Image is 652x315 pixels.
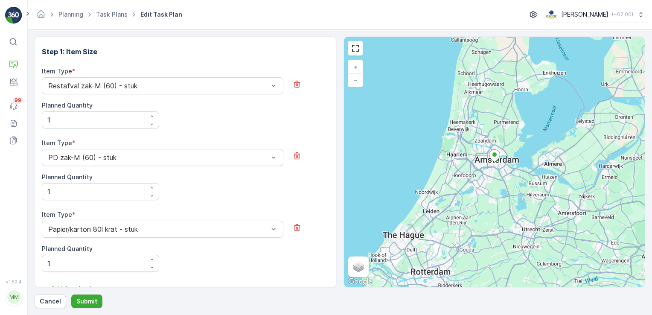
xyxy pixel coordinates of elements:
label: Planned Quantity [42,102,93,109]
label: Planned Quantity [42,173,93,181]
button: MM [5,286,22,308]
img: basis-logo_rgb2x.png [545,10,558,19]
p: Submit [76,297,97,306]
span: + [354,63,358,70]
p: ( +02:00 ) [612,11,633,18]
a: Open this area in Google Maps (opens a new window) [346,276,374,287]
a: View Fullscreen [349,42,362,55]
span: − [353,76,358,83]
p: 99 [15,97,21,104]
label: Item Type [42,211,72,218]
span: Edit Task Plan [139,10,184,19]
a: Layers [349,257,368,276]
span: v 1.50.4 [5,279,22,284]
img: logo [5,7,22,24]
p: [PERSON_NAME] [561,10,608,19]
label: Item Type [42,139,72,146]
label: Planned Quantity [42,245,93,252]
button: Submit [71,295,102,308]
button: [PERSON_NAME](+02:00) [545,7,645,22]
button: Cancel [35,295,66,308]
button: +Add Another Item [42,282,108,296]
p: Cancel [40,297,61,306]
a: Homepage [36,13,46,20]
a: Task Plans [96,11,128,18]
a: Zoom In [349,61,362,73]
label: Item Type [42,67,72,75]
img: Google [346,276,374,287]
h3: Step 1: Item Size [42,47,329,57]
div: MM [7,290,21,304]
a: Planning [58,11,83,18]
a: 99 [5,98,22,115]
p: + Add Another Item [47,285,103,293]
a: Zoom Out [349,73,362,86]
